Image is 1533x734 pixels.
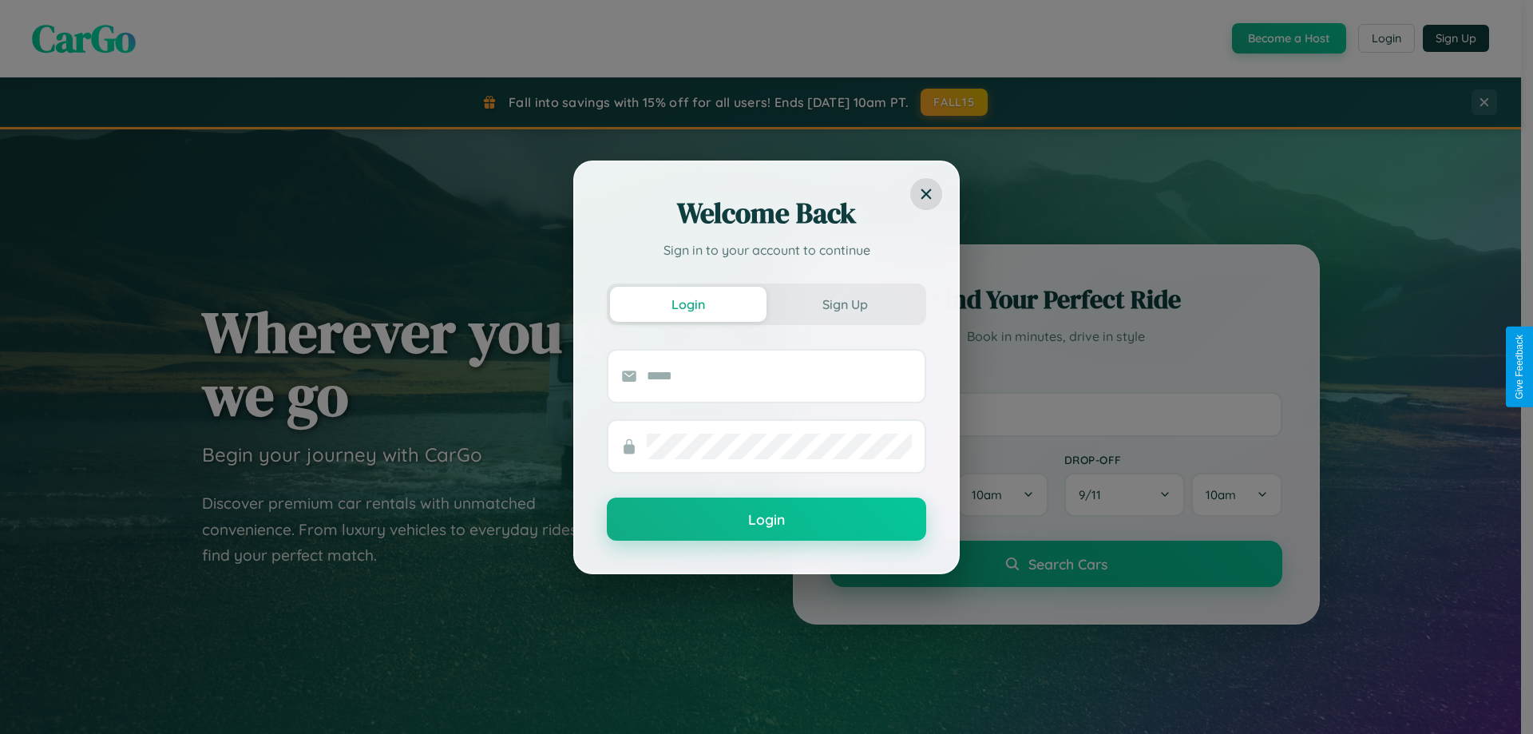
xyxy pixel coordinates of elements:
[1514,335,1525,399] div: Give Feedback
[607,194,926,232] h2: Welcome Back
[610,287,766,322] button: Login
[766,287,923,322] button: Sign Up
[607,498,926,541] button: Login
[607,240,926,260] p: Sign in to your account to continue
